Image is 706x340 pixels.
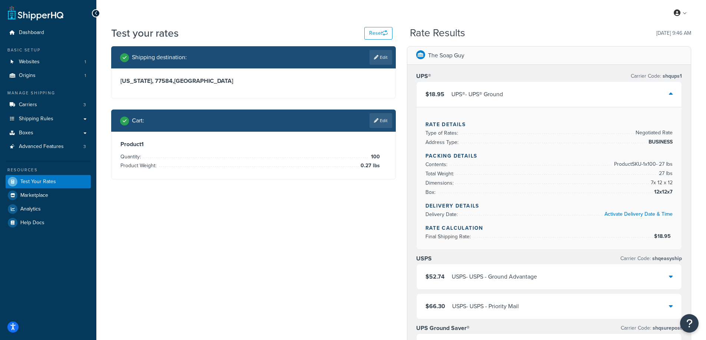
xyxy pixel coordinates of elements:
span: 27 lbs [657,169,673,178]
h1: Test your rates [111,26,179,40]
a: Edit [369,113,392,128]
a: Test Your Rates [6,175,91,188]
a: Boxes [6,126,91,140]
h3: UPS Ground Saver® [416,324,470,332]
a: Marketplace [6,189,91,202]
button: Open Resource Center [680,314,699,333]
h3: [US_STATE], 77584 , [GEOGRAPHIC_DATA] [120,77,387,85]
span: Origins [19,73,36,79]
div: Manage Shipping [6,90,91,96]
a: Dashboard [6,26,91,40]
h2: Cart : [132,117,144,124]
span: Final Shipping Rate: [425,233,473,240]
h3: Product 1 [120,141,387,148]
h4: Packing Details [425,152,673,160]
h2: Shipping destination : [132,54,187,61]
span: $52.74 [425,272,445,281]
span: shqeasyship [651,255,682,262]
p: [DATE] 9:46 AM [656,28,691,38]
span: Product SKU-1 x 100 - 27 lbs [612,160,673,169]
a: Shipping Rules [6,112,91,126]
span: 1 [84,59,86,65]
a: Help Docs [6,216,91,229]
li: Advanced Features [6,140,91,154]
h4: Rate Calculation [425,224,673,232]
span: Address Type: [425,138,460,146]
h4: Delivery Details [425,202,673,210]
li: Websites [6,55,91,69]
h4: Rate Details [425,121,673,128]
a: Edit [369,50,392,65]
span: $18.95 [654,232,673,240]
span: 0.27 lbs [359,161,380,170]
span: Quantity: [120,153,143,161]
p: Carrier Code: [620,253,682,264]
span: shqsurepost [651,324,682,332]
span: $66.30 [425,302,445,310]
a: Carriers3 [6,98,91,112]
div: USPS - USPS - Ground Advantage [452,272,537,282]
li: Carriers [6,98,91,112]
a: Origins1 [6,69,91,83]
span: Delivery Date: [425,211,460,218]
li: Origins [6,69,91,83]
span: 7 x 12 x 12 [649,178,673,187]
span: Negotiated Rate [634,128,673,137]
span: Advanced Features [19,144,64,150]
span: Test Your Rates [20,179,56,185]
span: 1 [84,73,86,79]
span: Analytics [20,206,41,212]
span: Shipping Rules [19,116,53,122]
div: Basic Setup [6,47,91,53]
span: 12x12x7 [652,188,673,196]
span: Box: [425,188,437,196]
span: 3 [83,144,86,150]
a: Websites1 [6,55,91,69]
span: 3 [83,102,86,108]
a: Advanced Features3 [6,140,91,154]
div: UPS® - UPS® Ground [451,89,503,100]
span: Dimensions: [425,179,455,187]
span: shqups1 [661,72,682,80]
h3: UPS® [416,73,431,80]
h3: USPS [416,255,432,262]
span: $18.95 [425,90,444,98]
p: Carrier Code: [631,71,682,81]
a: Analytics [6,202,91,216]
p: The Soap Guy [428,50,464,61]
div: USPS - USPS - Priority Mail [452,301,519,312]
span: Dashboard [19,30,44,36]
button: Reset [364,27,392,40]
span: Total Weight: [425,170,456,178]
span: 100 [369,152,380,161]
span: Websites [19,59,40,65]
p: Carrier Code: [621,323,682,333]
span: Product Weight: [120,162,158,169]
span: Marketplace [20,192,48,199]
span: Contents: [425,161,449,168]
span: Boxes [19,130,33,136]
span: Carriers [19,102,37,108]
div: Resources [6,167,91,173]
span: BUSINESS [647,138,673,147]
span: Type of Rates: [425,129,460,137]
h2: Rate Results [410,27,465,39]
a: Activate Delivery Date & Time [604,210,673,218]
span: Help Docs [20,220,44,226]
